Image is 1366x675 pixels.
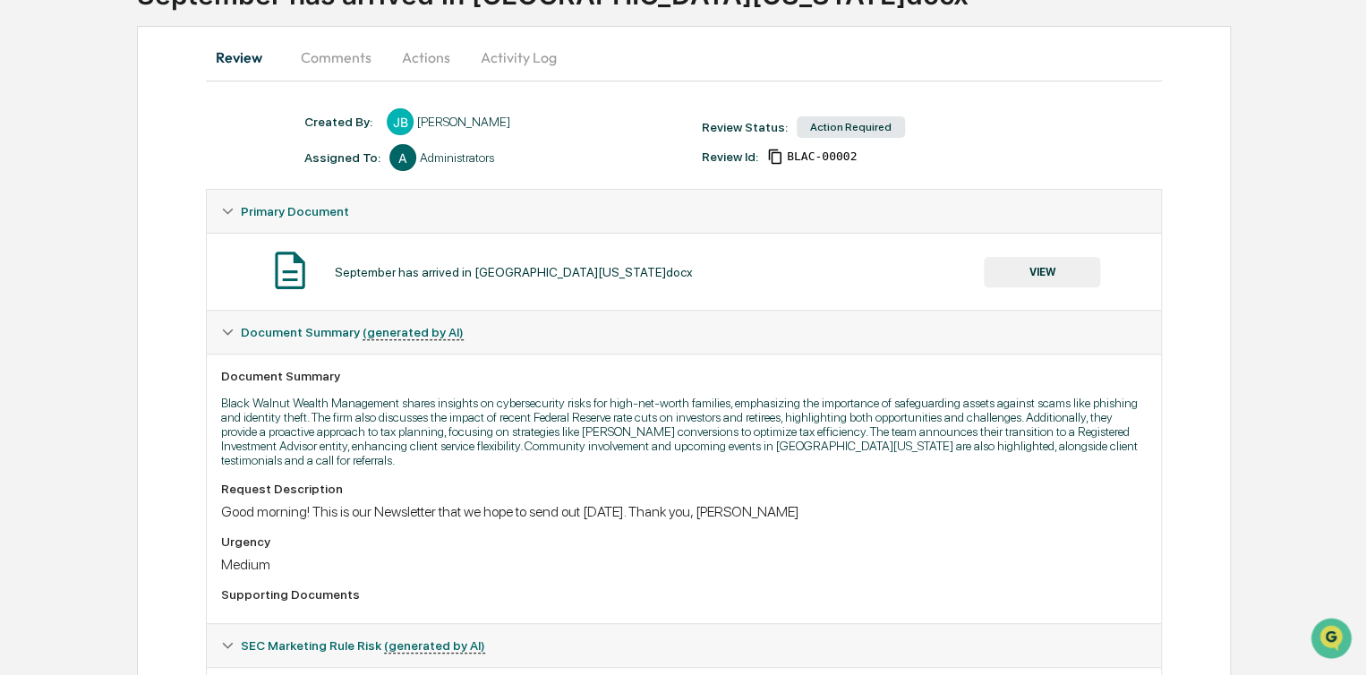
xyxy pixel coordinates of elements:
[286,36,386,79] button: Comments
[18,261,32,276] div: 🔎
[389,144,416,171] div: A
[221,369,1147,383] div: Document Summary
[268,248,312,293] img: Document Icon
[148,226,222,244] span: Attestations
[207,233,1161,310] div: Primary Document
[304,142,326,164] button: Start new chat
[420,150,494,165] div: Administrators
[11,218,123,251] a: 🖐️Preclearance
[304,115,378,129] div: Created By: ‎ ‎
[1309,616,1357,664] iframe: Open customer support
[304,150,380,165] div: Assigned To:
[207,624,1161,667] div: SEC Marketing Rule Risk (generated by AI)
[206,36,286,79] button: Review
[207,190,1161,233] div: Primary Document
[797,116,905,138] div: Action Required
[61,137,294,155] div: Start new chat
[18,227,32,242] div: 🖐️
[11,252,120,285] a: 🔎Data Lookup
[241,325,464,339] span: Document Summary
[207,354,1161,623] div: Document Summary (generated by AI)
[61,155,226,169] div: We're available if you need us!
[221,556,1147,573] div: Medium
[207,311,1161,354] div: Document Summary (generated by AI)
[221,587,1147,602] div: Supporting Documents
[221,503,1147,520] div: Good morning! This is our Newsletter that we hope to send out [DATE]. Thank you, [PERSON_NAME]
[466,36,571,79] button: Activity Log
[384,638,485,654] u: (generated by AI)
[206,36,1162,79] div: secondary tabs example
[387,108,414,135] div: JB
[126,303,217,317] a: Powered byPylon
[386,36,466,79] button: Actions
[221,396,1147,467] p: Black Walnut Wealth Management shares insights on cybersecurity risks for high-net-worth families...
[221,482,1147,496] div: Request Description
[702,150,758,164] div: Review Id:
[221,534,1147,549] div: Urgency
[417,115,510,129] div: [PERSON_NAME]
[36,260,113,278] span: Data Lookup
[18,137,50,169] img: 1746055101610-c473b297-6a78-478c-a979-82029cc54cd1
[130,227,144,242] div: 🗄️
[178,303,217,317] span: Pylon
[123,218,229,251] a: 🗄️Attestations
[984,257,1100,287] button: VIEW
[787,150,857,164] span: 4d4f13e0-52ef-4e2e-8af2-4ad5bf29cae3
[241,204,349,218] span: Primary Document
[702,120,788,134] div: Review Status:
[335,265,693,279] div: September has arrived in [GEOGRAPHIC_DATA][US_STATE]docx
[36,226,115,244] span: Preclearance
[18,38,326,66] p: How can we help?
[241,638,485,653] span: SEC Marketing Rule Risk
[363,325,464,340] u: (generated by AI)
